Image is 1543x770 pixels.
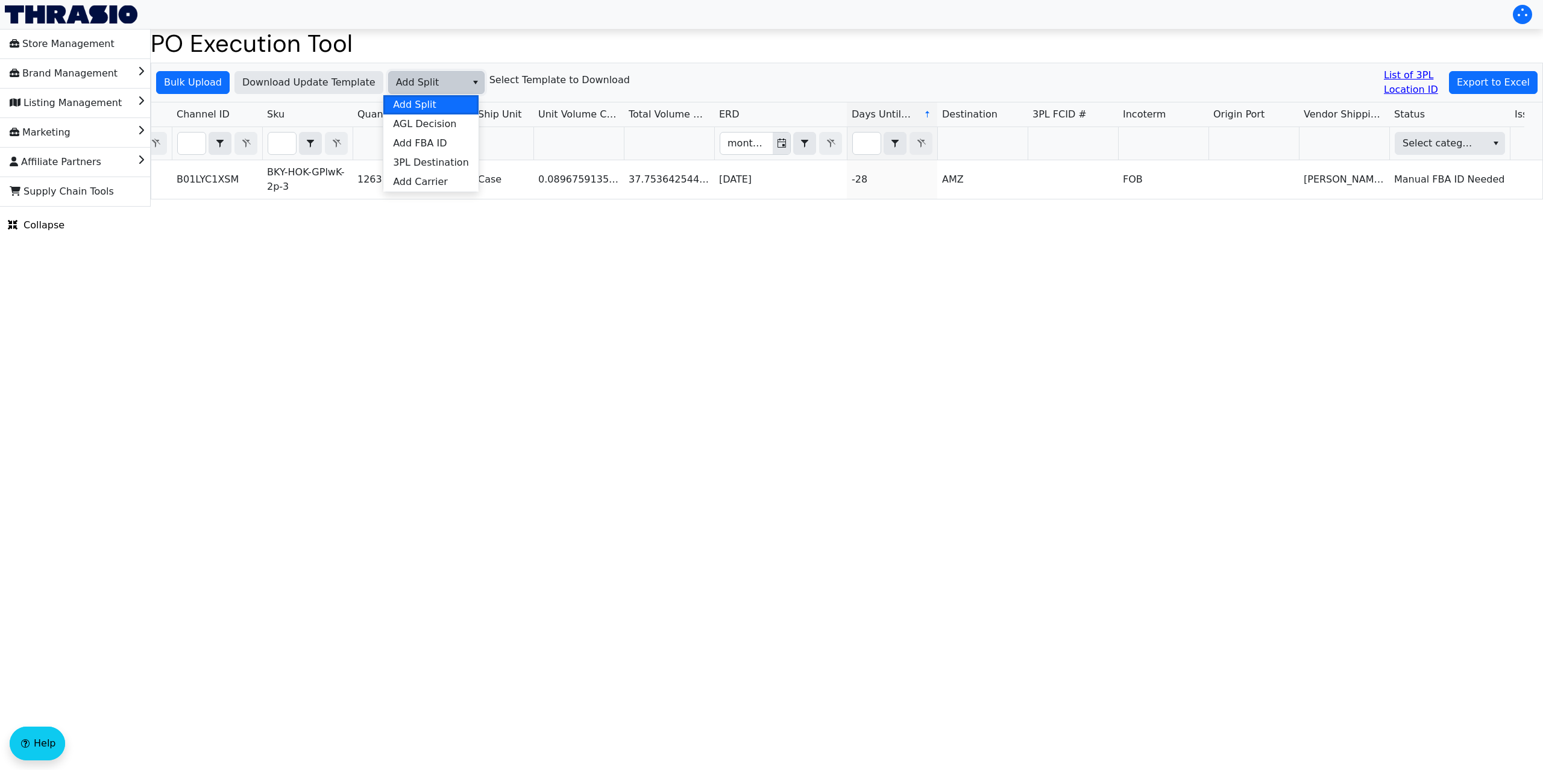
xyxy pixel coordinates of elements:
[1384,68,1444,97] a: List of 3PL Location ID
[393,98,436,112] span: Add Split
[209,132,231,155] span: Choose Operator
[353,160,413,199] td: 1263
[793,132,816,155] span: Choose Operator
[393,117,456,131] span: AGL Decision
[1118,160,1208,199] td: FOB
[852,107,914,122] span: Days Until ERD
[300,133,321,154] button: select
[177,107,230,122] span: Channel ID
[396,75,459,90] span: Add Split
[299,132,322,155] span: Choose Operator
[262,127,353,160] th: Filter
[1515,107,1539,122] span: Issue
[794,133,815,154] button: select
[262,160,353,199] td: BKY-HOK-GPlwK-2p-3
[1389,127,1510,160] th: Filter
[1403,136,1477,151] span: Select category
[467,72,484,93] button: select
[1213,107,1265,122] span: Origin Port
[10,152,101,172] span: Affiliate Partners
[10,727,65,760] button: Help floatingactionbutton
[1299,160,1389,199] td: [PERSON_NAME] Hangzhou Jinhong Sanniao Down Products CO.,Ltd [GEOGRAPHIC_DATA] [GEOGRAPHIC_DATA] ...
[8,218,64,233] span: Collapse
[242,75,376,90] span: Download Update Template
[172,160,262,199] td: B01LYC1XSM
[1032,107,1087,122] span: 3PL FCID #
[478,107,522,122] span: Ship Unit
[393,155,469,170] span: 3PL Destination
[773,133,790,154] button: Toggle calendar
[178,133,206,154] input: Filter
[1123,107,1166,122] span: Incoterm
[357,107,399,122] span: Quantity
[720,133,773,154] input: Filter
[5,5,137,23] img: Thrasio Logo
[209,133,231,154] button: select
[533,160,624,199] td: 0.08967591355103999
[714,127,847,160] th: Filter
[489,74,630,86] h6: Select Template to Download
[719,107,740,122] span: ERD
[268,133,296,154] input: Filter
[10,123,71,142] span: Marketing
[164,75,222,90] span: Bulk Upload
[1449,71,1538,94] button: Export to Excel
[853,133,881,154] input: Filter
[1457,75,1530,90] span: Export to Excel
[34,736,55,751] span: Help
[10,34,115,54] span: Store Management
[151,29,1543,58] h1: PO Execution Tool
[156,71,230,94] button: Bulk Upload
[393,136,447,151] span: Add FBA ID
[884,132,907,155] span: Choose Operator
[1487,133,1504,154] button: select
[714,160,847,199] td: [DATE]
[538,107,619,122] span: Unit Volume CBM
[473,160,533,199] td: Case
[937,160,1028,199] td: AMZ
[624,160,714,199] td: 37.753642544076
[884,133,906,154] button: select
[267,107,284,122] span: Sku
[629,107,709,122] span: Total Volume CBM
[847,160,937,199] td: -28
[393,175,448,189] span: Add Carrier
[10,64,118,83] span: Brand Management
[1389,160,1510,199] td: Manual FBA ID Needed
[847,127,937,160] th: Filter
[234,71,383,94] button: Download Update Template
[942,107,998,122] span: Destination
[1304,107,1384,122] span: Vendor Shipping Address
[10,93,122,113] span: Listing Management
[1394,107,1425,122] span: Status
[172,127,262,160] th: Filter
[10,182,114,201] span: Supply Chain Tools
